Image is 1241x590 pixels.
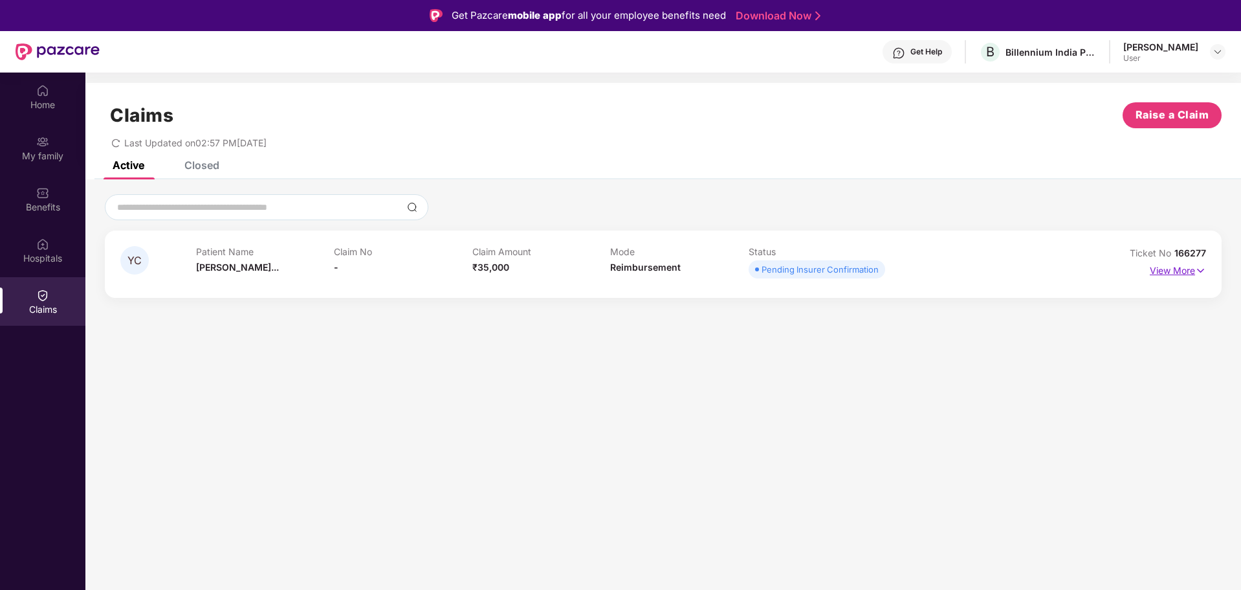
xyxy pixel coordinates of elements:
span: Ticket No [1130,247,1174,258]
p: Claim Amount [472,246,611,257]
img: svg+xml;base64,PHN2ZyBpZD0iRHJvcGRvd24tMzJ4MzIiIHhtbG5zPSJodHRwOi8vd3d3LnczLm9yZy8yMDAwL3N2ZyIgd2... [1213,47,1223,57]
div: Get Help [910,47,942,57]
img: svg+xml;base64,PHN2ZyBpZD0iU2VhcmNoLTMyeDMyIiB4bWxucz0iaHR0cDovL3d3dy53My5vcmcvMjAwMC9zdmciIHdpZH... [407,202,417,212]
span: - [334,262,338,273]
img: svg+xml;base64,PHN2ZyBpZD0iQmVuZWZpdHMiIHhtbG5zPSJodHRwOi8vd3d3LnczLm9yZy8yMDAwL3N2ZyIgd2lkdGg9Ij... [36,187,49,199]
img: svg+xml;base64,PHN2ZyBpZD0iSG9zcGl0YWxzIiB4bWxucz0iaHR0cDovL3d3dy53My5vcmcvMjAwMC9zdmciIHdpZHRoPS... [36,238,49,251]
img: svg+xml;base64,PHN2ZyB3aWR0aD0iMjAiIGhlaWdodD0iMjAiIHZpZXdCb3g9IjAgMCAyMCAyMCIgZmlsbD0ibm9uZSIgeG... [36,135,49,148]
div: [PERSON_NAME] [1123,41,1198,53]
div: Get Pazcare for all your employee benefits need [452,8,726,23]
span: B [986,44,994,60]
span: [PERSON_NAME]... [196,262,279,273]
span: Reimbursement [610,262,681,273]
span: YC [127,255,142,266]
img: svg+xml;base64,PHN2ZyBpZD0iSGVscC0zMngzMiIgeG1sbnM9Imh0dHA6Ly93d3cudzMub3JnLzIwMDAvc3ZnIiB3aWR0aD... [892,47,905,60]
a: Download Now [736,9,817,23]
p: View More [1150,260,1206,278]
strong: mobile app [508,9,562,21]
div: Pending Insurer Confirmation [762,263,879,276]
span: Last Updated on 02:57 PM[DATE] [124,137,267,148]
div: Billennium India Private Limited [1005,46,1096,58]
span: 166277 [1174,247,1206,258]
img: Stroke [815,9,820,23]
img: New Pazcare Logo [16,43,100,60]
img: Logo [430,9,443,22]
div: User [1123,53,1198,63]
p: Mode [610,246,749,257]
span: ₹35,000 [472,262,509,273]
p: Claim No [334,246,472,257]
button: Raise a Claim [1123,102,1222,128]
img: svg+xml;base64,PHN2ZyBpZD0iQ2xhaW0iIHhtbG5zPSJodHRwOi8vd3d3LnczLm9yZy8yMDAwL3N2ZyIgd2lkdGg9IjIwIi... [36,289,49,302]
div: Closed [184,159,219,172]
span: redo [111,137,120,148]
img: svg+xml;base64,PHN2ZyB4bWxucz0iaHR0cDovL3d3dy53My5vcmcvMjAwMC9zdmciIHdpZHRoPSIxNyIgaGVpZ2h0PSIxNy... [1195,264,1206,278]
p: Status [749,246,887,257]
div: Active [113,159,144,172]
p: Patient Name [196,246,335,257]
h1: Claims [110,104,173,126]
span: Raise a Claim [1136,107,1209,123]
img: svg+xml;base64,PHN2ZyBpZD0iSG9tZSIgeG1sbnM9Imh0dHA6Ly93d3cudzMub3JnLzIwMDAvc3ZnIiB3aWR0aD0iMjAiIG... [36,84,49,97]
